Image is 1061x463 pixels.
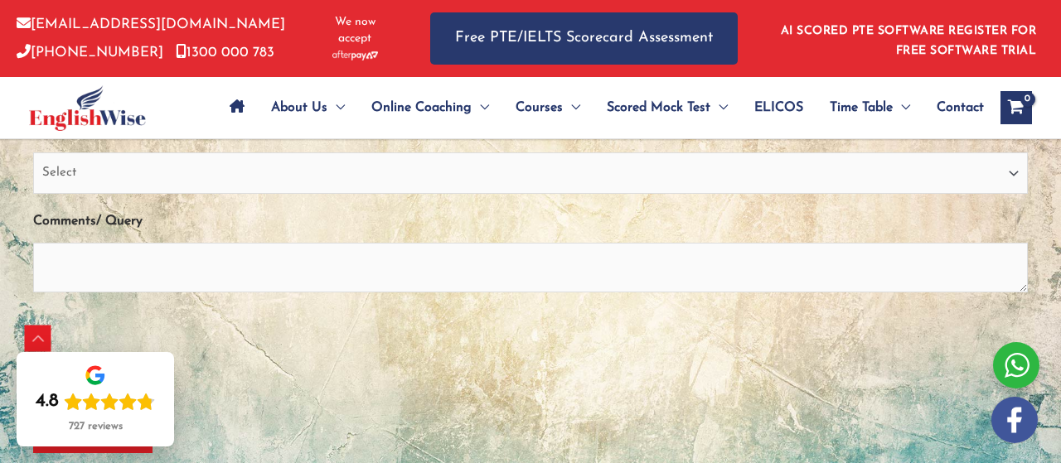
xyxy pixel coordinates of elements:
[771,12,1044,65] aside: Header Widget 1
[69,420,123,433] div: 727 reviews
[29,85,146,131] img: cropped-ew-logo
[176,46,274,60] a: 1300 000 783
[991,397,1038,443] img: white-facebook.png
[893,79,910,137] span: Menu Toggle
[332,51,378,60] img: Afterpay-Logo
[781,25,1037,57] a: AI SCORED PTE SOFTWARE REGISTER FOR FREE SOFTWARE TRIAL
[923,79,984,137] a: Contact
[472,79,489,137] span: Menu Toggle
[17,17,285,31] a: [EMAIL_ADDRESS][DOMAIN_NAME]
[33,208,143,235] label: Comments/ Query
[271,79,327,137] span: About Us
[17,46,163,60] a: [PHONE_NUMBER]
[258,79,358,137] a: About UsMenu Toggle
[516,79,563,137] span: Courses
[321,14,389,47] span: We now accept
[502,79,593,137] a: CoursesMenu Toggle
[563,79,580,137] span: Menu Toggle
[937,79,984,137] span: Contact
[358,79,502,137] a: Online CoachingMenu Toggle
[36,390,59,413] div: 4.8
[607,79,710,137] span: Scored Mock Test
[741,79,816,137] a: ELICOS
[216,79,984,137] nav: Site Navigation: Main Menu
[430,12,738,65] a: Free PTE/IELTS Scorecard Assessment
[327,79,345,137] span: Menu Toggle
[830,79,893,137] span: Time Table
[754,79,803,137] span: ELICOS
[36,390,155,413] div: Rating: 4.8 out of 5
[33,316,285,380] iframe: reCAPTCHA
[1000,91,1032,124] a: View Shopping Cart, empty
[710,79,728,137] span: Menu Toggle
[816,79,923,137] a: Time TableMenu Toggle
[593,79,741,137] a: Scored Mock TestMenu Toggle
[371,79,472,137] span: Online Coaching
